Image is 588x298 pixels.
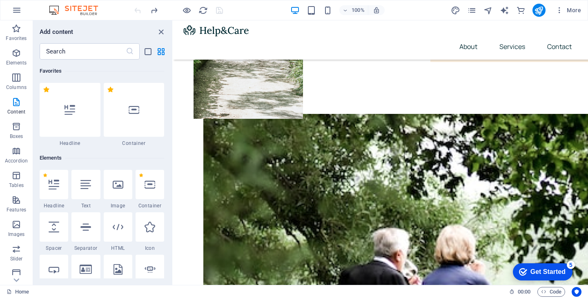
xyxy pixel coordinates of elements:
[541,287,561,297] span: Code
[7,287,29,297] a: Click to cancel selection. Double-click to open Pages
[149,5,159,15] button: redo
[43,86,50,93] span: Remove from favorites
[136,212,164,251] div: Icon
[352,5,365,15] h6: 100%
[136,202,164,209] span: Container
[483,5,493,15] button: navigator
[136,170,164,209] div: Container
[6,35,27,42] p: Favorites
[156,27,166,37] button: close panel
[572,287,581,297] button: Usercentrics
[198,6,208,15] i: Reload page
[7,4,66,21] div: Get Started 5 items remaining, 0% complete
[552,4,584,17] button: More
[43,173,47,178] span: Remove from favorites
[8,231,25,238] p: Images
[104,140,165,147] span: Container
[516,5,526,15] button: commerce
[451,5,461,15] button: design
[373,7,380,14] i: On resize automatically adjust zoom level to fit chosen device.
[182,5,192,15] button: Click here to leave preview mode and continue editing
[339,5,368,15] button: 100%
[40,83,100,147] div: Headline
[143,47,153,56] button: list-view
[104,202,132,209] span: Image
[467,6,477,15] i: Pages (Ctrl+Alt+S)
[40,140,100,147] span: Headline
[198,5,208,15] button: reload
[24,9,59,16] div: Get Started
[555,6,581,14] span: More
[136,245,164,251] span: Icon
[47,5,108,15] img: Editor Logo
[518,287,530,297] span: 00 00
[500,5,510,15] button: text_generator
[71,202,100,209] span: Text
[516,6,526,15] i: Commerce
[156,47,166,56] button: grid-view
[40,245,68,251] span: Spacer
[71,245,100,251] span: Separator
[104,245,132,251] span: HTML
[6,60,27,66] p: Elements
[10,256,23,262] p: Slider
[104,212,132,251] div: HTML
[104,83,165,147] div: Container
[7,207,26,213] p: Features
[509,287,531,297] h6: Session time
[60,2,69,10] div: 5
[40,153,164,163] h6: Elements
[71,170,100,209] div: Text
[40,27,73,37] h6: Add content
[107,86,114,93] span: Remove from favorites
[10,133,23,140] p: Boxes
[500,6,509,15] i: AI Writer
[523,289,525,295] span: :
[7,109,25,115] p: Content
[40,66,164,76] h6: Favorites
[467,5,477,15] button: pages
[451,6,460,15] i: Design (Ctrl+Alt+Y)
[139,173,143,178] span: Remove from favorites
[40,202,68,209] span: Headline
[483,6,493,15] i: Navigator
[532,4,546,17] button: publish
[149,6,159,15] i: Redo: Edit headline (Ctrl+Y, ⌘+Y)
[6,84,27,91] p: Columns
[534,6,543,15] i: Publish
[104,170,132,209] div: Image
[40,170,68,209] div: Headline
[71,212,100,251] div: Separator
[5,158,28,164] p: Accordion
[40,212,68,251] div: Spacer
[9,182,24,189] p: Tables
[537,287,565,297] button: Code
[40,43,126,60] input: Search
